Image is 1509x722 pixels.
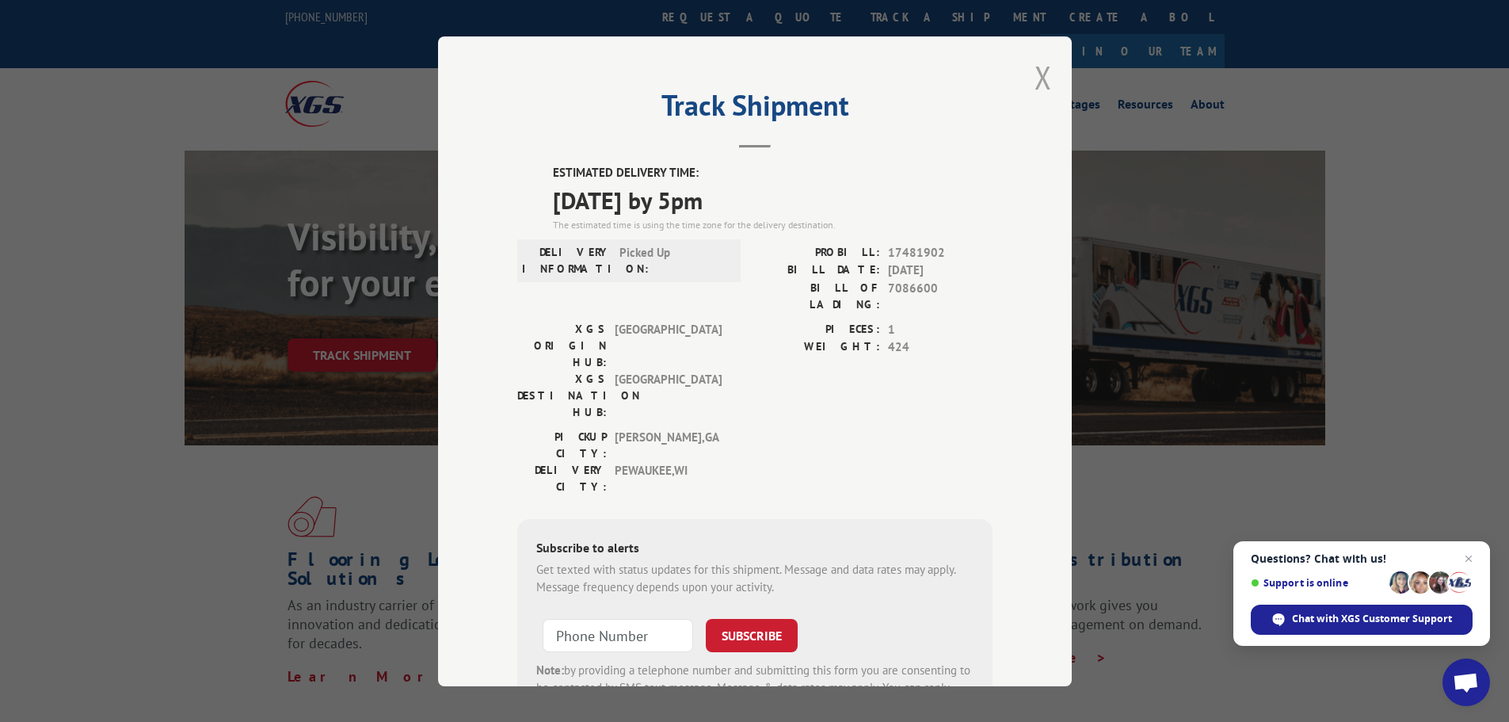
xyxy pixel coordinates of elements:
button: SUBSCRIBE [706,618,798,651]
strong: Note: [536,662,564,677]
span: [PERSON_NAME] , GA [615,428,722,461]
span: [DATE] [888,262,993,280]
label: PROBILL: [755,243,880,262]
div: The estimated time is using the time zone for the delivery destination. [553,217,993,231]
span: 1 [888,320,993,338]
label: XGS DESTINATION HUB: [517,370,607,420]
button: Close modal [1035,56,1052,98]
label: DELIVERY CITY: [517,461,607,495]
div: Open chat [1442,659,1490,706]
span: Chat with XGS Customer Support [1292,612,1452,626]
div: by providing a telephone number and submitting this form you are consenting to be contacted by SM... [536,661,974,715]
span: 424 [888,338,993,357]
div: Get texted with status updates for this shipment. Message and data rates may apply. Message frequ... [536,560,974,596]
div: Chat with XGS Customer Support [1251,605,1473,635]
span: PEWAUKEE , WI [615,461,722,495]
label: BILL OF LADING: [755,279,880,312]
span: Support is online [1251,577,1384,589]
label: BILL DATE: [755,262,880,280]
label: ESTIMATED DELIVERY TIME: [553,164,993,182]
span: Picked Up [619,243,726,277]
label: PICKUP CITY: [517,428,607,461]
label: PIECES: [755,320,880,338]
label: DELIVERY INFORMATION: [522,243,612,277]
h2: Track Shipment [517,94,993,124]
div: Subscribe to alerts [536,537,974,560]
span: [DATE] by 5pm [553,181,993,217]
span: [GEOGRAPHIC_DATA] [615,370,722,420]
label: XGS ORIGIN HUB: [517,320,607,370]
span: 17481902 [888,243,993,262]
input: Phone Number [543,618,693,651]
span: [GEOGRAPHIC_DATA] [615,320,722,370]
span: Questions? Chat with us! [1251,552,1473,565]
span: 7086600 [888,279,993,312]
span: Close chat [1459,549,1478,568]
label: WEIGHT: [755,338,880,357]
